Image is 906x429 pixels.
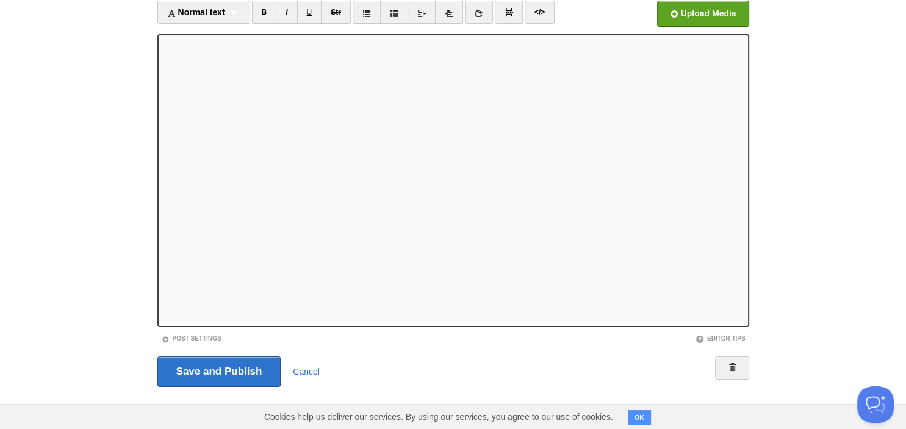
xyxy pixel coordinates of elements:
iframe: Help Scout Beacon - Open [857,386,894,423]
a: U [297,1,322,24]
button: OK [628,410,652,425]
del: Str [331,8,341,16]
a: </> [525,1,555,24]
a: Post Settings [161,335,221,342]
img: pagebreak-icon.png [505,8,513,16]
input: Save and Publish [157,356,281,387]
a: Editor Tips [696,335,746,342]
a: Cancel [293,367,320,377]
a: I [276,1,297,24]
span: Normal text [167,7,225,17]
span: Cookies help us deliver our services. By using our services, you agree to our use of cookies. [252,405,625,429]
a: B [252,1,277,24]
a: Str [321,1,351,24]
